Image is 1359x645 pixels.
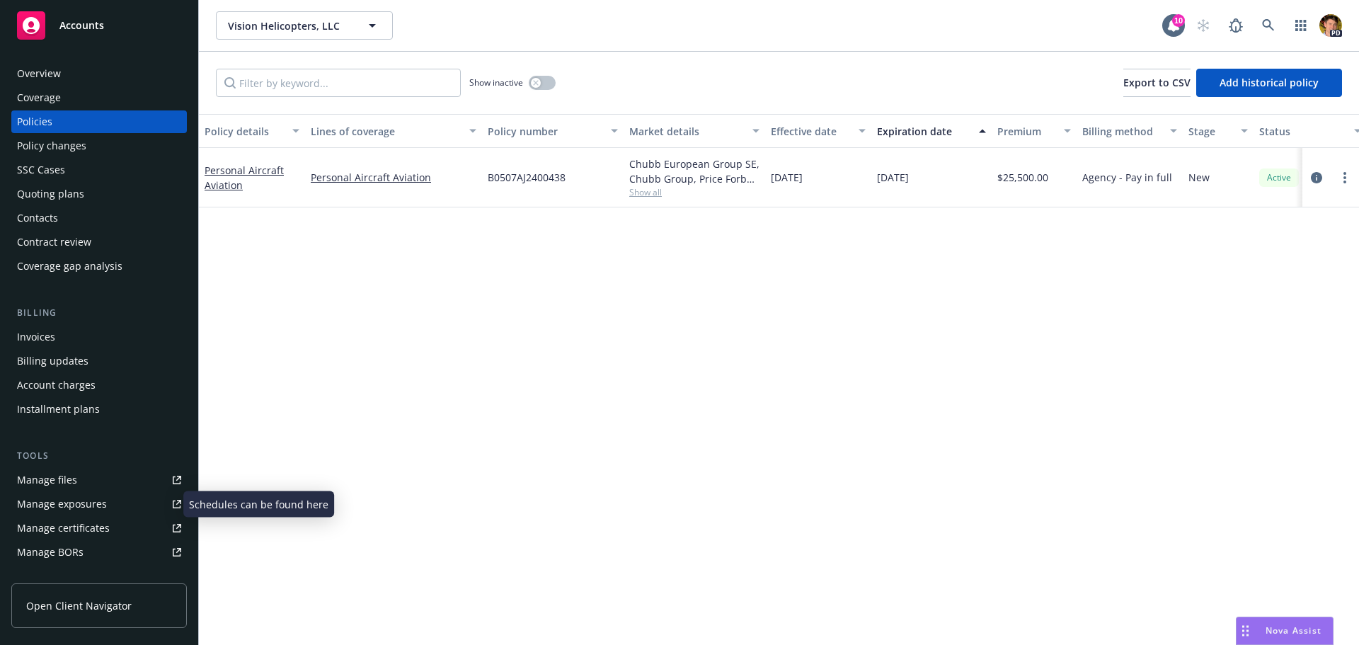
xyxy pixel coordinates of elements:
[1123,76,1191,89] span: Export to CSV
[17,517,110,540] div: Manage certificates
[17,565,125,588] div: Summary of insurance
[17,159,65,181] div: SSC Cases
[1172,14,1185,27] div: 10
[1082,124,1162,139] div: Billing method
[205,164,284,192] a: Personal Aircraft Aviation
[11,517,187,540] a: Manage certificates
[877,170,909,185] span: [DATE]
[11,86,187,109] a: Coverage
[765,114,871,148] button: Effective date
[1123,69,1191,97] button: Export to CSV
[11,541,187,564] a: Manage BORs
[992,114,1077,148] button: Premium
[1308,169,1325,186] a: circleInformation
[17,231,91,253] div: Contract review
[17,398,100,421] div: Installment plans
[17,207,58,229] div: Contacts
[629,156,759,186] div: Chubb European Group SE, Chubb Group, Price Forbes & Partners
[17,86,61,109] div: Coverage
[771,170,803,185] span: [DATE]
[17,110,52,133] div: Policies
[1319,14,1342,37] img: photo
[871,114,992,148] button: Expiration date
[1082,170,1172,185] span: Agency - Pay in full
[311,170,476,185] a: Personal Aircraft Aviation
[11,62,187,85] a: Overview
[11,565,187,588] a: Summary of insurance
[11,493,187,515] a: Manage exposures
[17,374,96,396] div: Account charges
[629,124,744,139] div: Market details
[771,124,850,139] div: Effective date
[11,231,187,253] a: Contract review
[11,183,187,205] a: Quoting plans
[1265,171,1293,184] span: Active
[469,76,523,89] span: Show inactive
[11,159,187,181] a: SSC Cases
[216,69,461,97] input: Filter by keyword...
[11,255,187,278] a: Coverage gap analysis
[1188,170,1210,185] span: New
[488,170,566,185] span: B0507AJ2400438
[11,449,187,463] div: Tools
[11,135,187,157] a: Policy changes
[11,350,187,372] a: Billing updates
[26,598,132,613] span: Open Client Navigator
[1266,624,1321,637] span: Nova Assist
[17,541,84,564] div: Manage BORs
[1189,11,1217,40] a: Start snowing
[205,124,284,139] div: Policy details
[216,11,393,40] button: Vision Helicopters, LLC
[228,18,350,33] span: Vision Helicopters, LLC
[17,255,122,278] div: Coverage gap analysis
[1222,11,1250,40] a: Report a Bug
[1259,124,1346,139] div: Status
[11,207,187,229] a: Contacts
[1188,124,1232,139] div: Stage
[11,326,187,348] a: Invoices
[1236,617,1334,645] button: Nova Assist
[17,326,55,348] div: Invoices
[997,124,1055,139] div: Premium
[11,469,187,491] a: Manage files
[199,114,305,148] button: Policy details
[17,183,84,205] div: Quoting plans
[1287,11,1315,40] a: Switch app
[11,398,187,421] a: Installment plans
[11,306,187,320] div: Billing
[17,350,88,372] div: Billing updates
[17,62,61,85] div: Overview
[629,186,759,198] span: Show all
[1196,69,1342,97] button: Add historical policy
[1254,11,1283,40] a: Search
[482,114,624,148] button: Policy number
[1183,114,1254,148] button: Stage
[11,374,187,396] a: Account charges
[311,124,461,139] div: Lines of coverage
[17,469,77,491] div: Manage files
[17,135,86,157] div: Policy changes
[1077,114,1183,148] button: Billing method
[11,6,187,45] a: Accounts
[1237,617,1254,644] div: Drag to move
[59,20,104,31] span: Accounts
[1220,76,1319,89] span: Add historical policy
[997,170,1048,185] span: $25,500.00
[17,493,107,515] div: Manage exposures
[877,124,970,139] div: Expiration date
[488,124,602,139] div: Policy number
[624,114,765,148] button: Market details
[11,110,187,133] a: Policies
[1336,169,1353,186] a: more
[305,114,482,148] button: Lines of coverage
